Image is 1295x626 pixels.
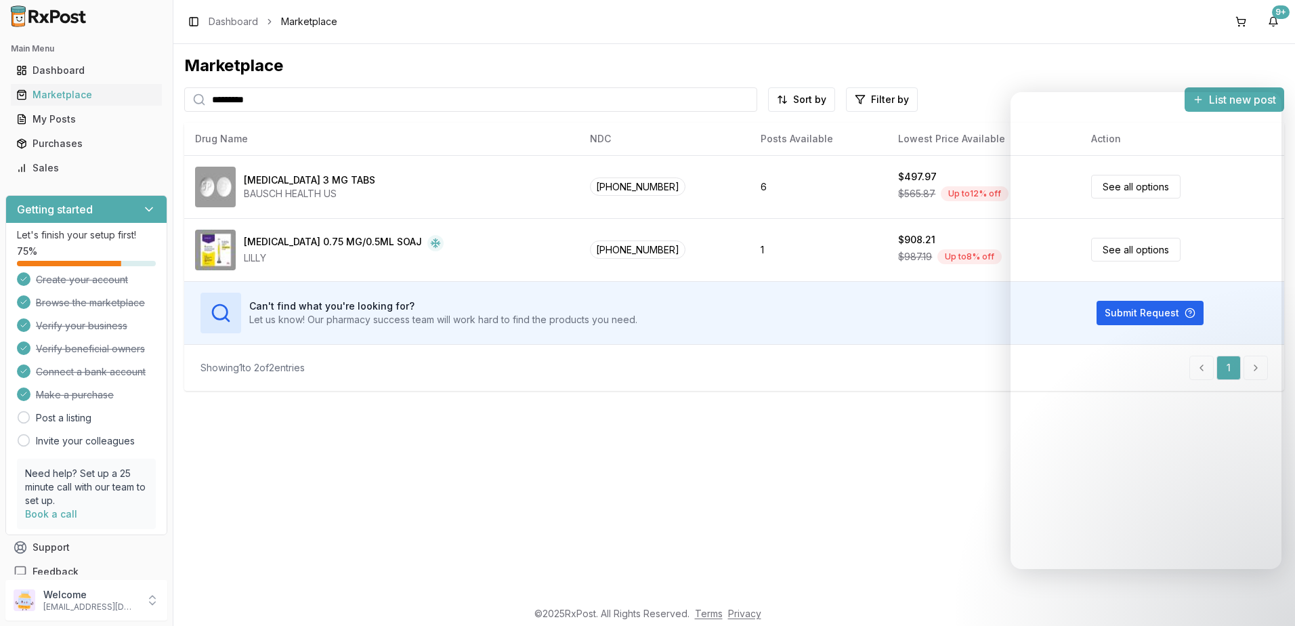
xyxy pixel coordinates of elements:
[1185,87,1284,112] button: List new post
[43,602,137,612] p: [EMAIL_ADDRESS][DOMAIN_NAME]
[244,173,375,187] div: [MEDICAL_DATA] 3 MG TABS
[16,88,156,102] div: Marketplace
[209,15,337,28] nav: breadcrumb
[244,235,422,251] div: [MEDICAL_DATA] 0.75 MG/0.5ML SOAJ
[36,434,135,448] a: Invite your colleagues
[36,273,128,287] span: Create your account
[898,170,937,184] div: $497.97
[43,588,137,602] p: Welcome
[579,123,750,155] th: NDC
[184,123,579,155] th: Drug Name
[5,560,167,584] button: Feedback
[16,137,156,150] div: Purchases
[871,93,909,106] span: Filter by
[1272,5,1290,19] div: 9+
[25,467,148,507] p: Need help? Set up a 25 minute call with our team to set up.
[200,361,305,375] div: Showing 1 to 2 of 2 entries
[11,107,162,131] a: My Posts
[728,608,761,619] a: Privacy
[36,365,146,379] span: Connect a bank account
[5,535,167,560] button: Support
[25,508,77,520] a: Book a call
[209,15,258,28] a: Dashboard
[1209,91,1276,108] span: List new post
[1249,580,1281,612] iframe: Intercom live chat
[937,249,1002,264] div: Up to 8 % off
[695,608,723,619] a: Terms
[5,84,167,106] button: Marketplace
[750,218,887,281] td: 1
[898,187,935,201] span: $565.87
[11,58,162,83] a: Dashboard
[11,43,162,54] h2: Main Menu
[36,296,145,310] span: Browse the marketplace
[5,5,92,27] img: RxPost Logo
[1011,92,1281,569] iframe: Intercom live chat
[590,241,685,259] span: [PHONE_NUMBER]
[11,131,162,156] a: Purchases
[184,55,1284,77] div: Marketplace
[281,15,337,28] span: Marketplace
[5,60,167,81] button: Dashboard
[750,155,887,218] td: 6
[17,228,156,242] p: Let's finish your setup first!
[36,319,127,333] span: Verify your business
[195,167,236,207] img: Trulance 3 MG TABS
[16,64,156,77] div: Dashboard
[14,589,35,611] img: User avatar
[887,123,1080,155] th: Lowest Price Available
[16,161,156,175] div: Sales
[17,245,37,258] span: 75 %
[941,186,1009,201] div: Up to 12 % off
[36,388,114,402] span: Make a purchase
[11,156,162,180] a: Sales
[17,201,93,217] h3: Getting started
[750,123,887,155] th: Posts Available
[793,93,826,106] span: Sort by
[33,565,79,579] span: Feedback
[249,313,637,327] p: Let us know! Our pharmacy success team will work hard to find the products you need.
[590,178,685,196] span: [PHONE_NUMBER]
[36,411,91,425] a: Post a listing
[36,342,145,356] span: Verify beneficial owners
[5,157,167,179] button: Sales
[898,233,935,247] div: $908.21
[898,250,932,264] span: $987.19
[768,87,835,112] button: Sort by
[1262,11,1284,33] button: 9+
[244,251,444,265] div: LILLY
[11,83,162,107] a: Marketplace
[249,299,637,313] h3: Can't find what you're looking for?
[5,133,167,154] button: Purchases
[195,230,236,270] img: Trulicity 0.75 MG/0.5ML SOAJ
[16,112,156,126] div: My Posts
[244,187,375,201] div: BAUSCH HEALTH US
[5,108,167,130] button: My Posts
[846,87,918,112] button: Filter by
